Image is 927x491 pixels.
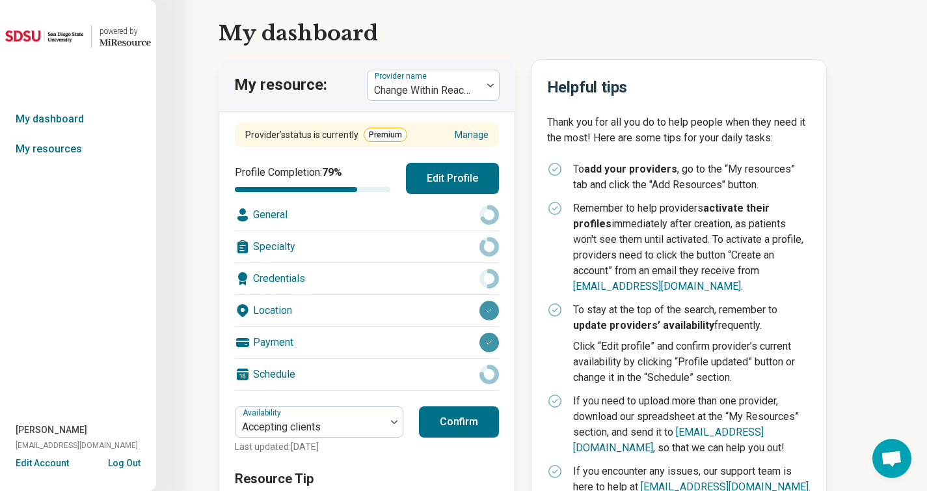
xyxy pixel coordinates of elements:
div: Specialty [235,231,499,262]
div: Credentials [235,263,499,294]
a: Manage [455,128,489,142]
p: Click “Edit profile” and confirm provider’s current availability by clicking “Profile updated” bu... [573,339,811,386]
strong: update providers’ availability [573,319,714,331]
p: If you need to upload more than one provider, download our spreadsheet at the “My Resources” sect... [573,393,811,456]
div: powered by [100,25,151,37]
button: Log Out [108,456,141,467]
div: Open chat [872,439,911,478]
button: Confirm [419,406,499,438]
div: General [235,199,499,231]
img: San Diego State University [5,21,83,52]
a: San Diego State Universitypowered by [5,21,151,52]
span: [PERSON_NAME] [16,423,87,437]
span: Premium [364,128,407,142]
div: Location [235,295,499,326]
span: [EMAIL_ADDRESS][DOMAIN_NAME] [16,440,138,451]
label: Availability [243,408,284,417]
div: Profile Completion: [235,165,390,192]
p: To , go to the “My resources” tab and click the "Add Resources" button. [573,161,811,193]
a: [EMAIL_ADDRESS][DOMAIN_NAME] [573,280,741,292]
strong: add your providers [584,163,677,175]
div: Provider’s status is currently [245,128,407,142]
p: Last updated: [DATE] [235,440,403,454]
div: Schedule [235,359,499,390]
p: My resource: [234,74,327,96]
button: Edit Profile [406,163,499,194]
button: Edit Account [16,456,69,470]
div: Payment [235,327,499,358]
h2: Helpful tips [547,76,811,99]
p: To stay at the top of the search, remember to frequently. [573,302,811,333]
label: Provider name [375,72,429,81]
h1: My dashboard [219,18,865,49]
h3: Resource Tip [235,470,499,488]
p: Thank you for all you do to help people when they need it the most! Here are some tips for your d... [547,115,811,146]
p: Remember to help providers immediately after creation, as patients won't see them until activated... [573,201,811,294]
span: 79 % [322,166,342,178]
